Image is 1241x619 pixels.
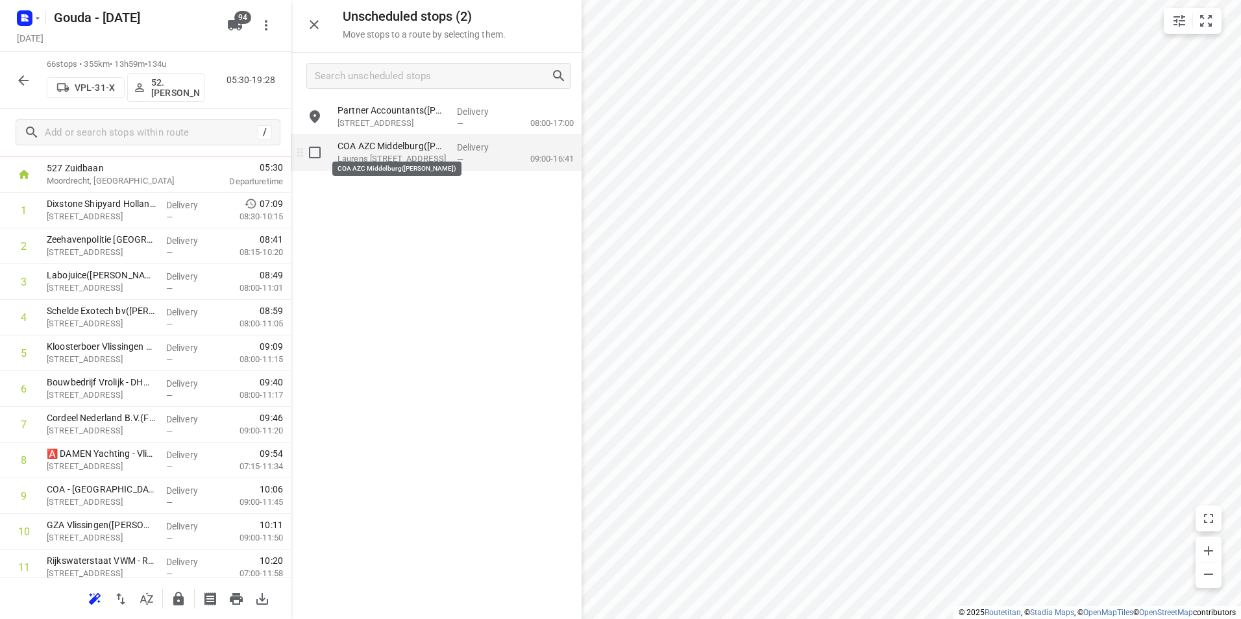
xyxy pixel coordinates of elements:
span: • [145,59,147,69]
div: 2 [21,240,27,252]
p: 08:00-11:05 [219,317,283,330]
p: 08:00-11:01 [219,282,283,295]
p: 08:00-11:17 [219,389,283,402]
span: — [457,154,463,164]
div: 10 [18,526,30,538]
p: Nieuwstraat 120, Koewacht [338,117,447,130]
span: 08:49 [260,269,283,282]
p: 09:00-11:20 [219,424,283,437]
p: [STREET_ADDRESS] [47,353,156,366]
span: 09:54 [260,447,283,460]
span: 09:40 [260,376,283,389]
p: Delivery [166,484,214,497]
span: 09:09 [260,340,283,353]
a: Routetitan [985,608,1021,617]
p: [STREET_ADDRESS] [47,246,156,259]
div: small contained button group [1164,8,1222,34]
h5: Unscheduled stops ( 2 ) [343,9,506,24]
p: 🅰️ DAMEN Yachting - Vlissingen Oost(Moena Maggi) [47,447,156,460]
div: 8 [21,454,27,467]
h5: Rename [49,7,217,28]
p: 07:00-11:58 [219,567,283,580]
p: Ritthemsestraat 500, Ritthem [47,460,156,473]
a: Stadia Maps [1030,608,1074,617]
a: OpenMapTiles [1083,608,1133,617]
span: — [166,355,173,365]
p: 09:00-16:41 [510,152,574,165]
p: Moordrecht, [GEOGRAPHIC_DATA] [47,175,182,188]
p: VPL-31-X [75,82,115,93]
p: Schelde Exotech bv(Wilbert Philippa) [47,304,156,317]
div: 5 [21,347,27,359]
p: Zeehavenpolitie Zeeland West Brabant - Nieuwdorp(Eric Nagelkerke) [47,233,156,246]
span: Sort by time window [134,592,160,604]
span: 08:59 [260,304,283,317]
p: Oosterhavenweg 10, Vlissingen [47,531,156,544]
p: Departure time [197,175,283,188]
p: Delivery [166,413,214,426]
span: 05:30 [197,161,283,174]
span: — [166,462,173,472]
div: 11 [18,561,30,574]
p: COA - Vlissingen(Saskia Martherus) [47,483,156,496]
p: Delivery [166,448,214,461]
p: 527 Zuidbaan [47,162,182,175]
button: Map settings [1166,8,1192,34]
span: Download route [249,592,275,604]
div: 9 [21,490,27,502]
p: Delivery [166,234,214,247]
p: Laurens Stommesweg 1, Middelburg [338,152,447,165]
p: Delivery [457,105,505,118]
p: Move stops to a route by selecting them. [343,29,506,40]
span: 09:46 [260,411,283,424]
a: OpenStreetMap [1139,608,1193,617]
p: 09:00-11:45 [219,496,283,509]
button: More [253,12,279,38]
p: 08:00-11:15 [219,353,283,366]
span: 07:09 [260,197,283,210]
div: 1 [21,204,27,217]
p: Delivery [166,270,214,283]
div: / [258,125,272,140]
p: Labojuice(Richard Withagen) [47,269,156,282]
p: Rijkswaterstaat VWM - RWS 78 - Boot(Arthur Zijlstra) [47,554,156,567]
div: 3 [21,276,27,288]
span: 10:06 [260,483,283,496]
p: 08:00-17:00 [510,117,574,130]
p: 08:15-10:20 [219,246,283,259]
p: Delivery [166,199,214,212]
span: — [166,319,173,329]
p: [STREET_ADDRESS] [47,210,156,223]
div: Search [551,68,571,84]
p: 05:30-19:28 [227,73,280,87]
p: [STREET_ADDRESS] [47,424,156,437]
p: Kloosterboer Vlissingen B.V.(Annet Eekman) [47,340,156,353]
span: — [166,569,173,579]
button: 94 [222,12,248,38]
button: 52. [PERSON_NAME] [127,73,205,102]
span: 134u [147,59,166,69]
span: 10:11 [260,518,283,531]
p: 07:15-11:34 [219,460,283,473]
p: 09:00-11:50 [219,531,283,544]
p: Partner Accountants(Alessia Mieras) [338,104,447,117]
button: Close [301,12,327,38]
p: Delivery [166,306,214,319]
button: VPL-31-X [47,77,125,98]
span: — [166,426,173,436]
p: 08:30-10:15 [219,210,283,223]
h5: Project date [12,30,49,45]
span: — [166,248,173,258]
span: — [166,498,173,507]
p: [STREET_ADDRESS] [47,389,156,402]
span: — [166,212,173,222]
div: grid [291,99,582,618]
p: Dixstone Shipyard Holland B.V.(Naidine Bohta) [47,197,156,210]
span: Reoptimize route [82,592,108,604]
p: [STREET_ADDRESS] [47,317,156,330]
span: Print shipping labels [197,592,223,604]
li: © 2025 , © , © © contributors [959,608,1236,617]
div: 6 [21,383,27,395]
span: — [166,284,173,293]
span: — [166,533,173,543]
